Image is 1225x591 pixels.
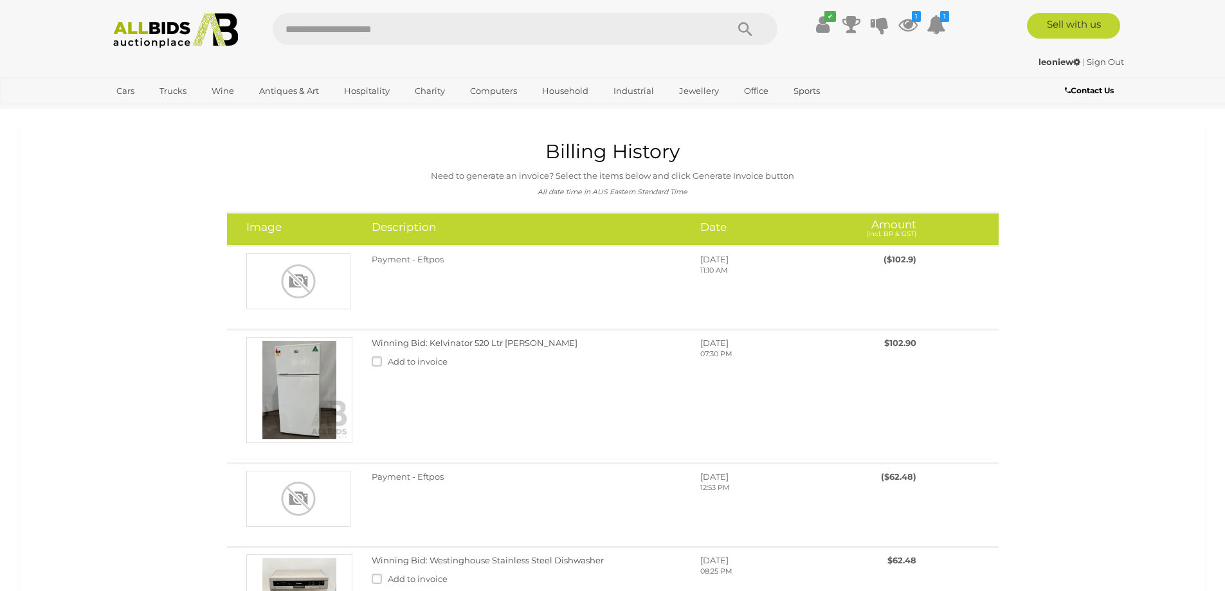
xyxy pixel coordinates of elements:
[785,80,828,102] a: Sports
[700,266,822,276] p: 11:10 AM
[700,254,729,264] span: [DATE]
[898,13,918,36] a: 1
[372,555,604,565] a: Winning Bid: Westinghouse Stainless Steel Dishwasher
[406,80,453,102] a: Charity
[108,102,216,123] a: [GEOGRAPHIC_DATA]
[1087,57,1124,67] a: Sign Out
[106,13,246,48] img: Allbids.com.au
[881,471,916,482] span: ($62.48)
[372,471,444,482] span: Payment - Eftpos
[372,338,577,348] a: Winning Bid: Kelvinator 520 Ltr [PERSON_NAME]
[700,483,822,493] p: 12:53 PM
[842,221,916,237] h4: Amount
[887,555,916,565] span: $62.48
[813,13,833,36] a: ✔
[1082,57,1085,67] span: |
[203,80,242,102] a: Wine
[713,13,777,45] button: Search
[700,567,822,577] p: 08:25 PM
[1065,84,1117,98] a: Contact Us
[671,80,727,102] a: Jewellery
[927,13,946,36] a: 1
[372,221,682,233] h4: Description
[884,338,916,348] span: $102.90
[1065,86,1114,95] b: Contact Us
[246,471,350,527] img: Payment - Eftpos
[1039,57,1080,67] strong: leoniew
[700,349,822,359] p: 07:30 PM
[700,471,729,482] span: [DATE]
[912,11,921,22] i: 1
[534,80,597,102] a: Household
[246,253,350,309] img: Payment - Eftpos
[700,338,729,348] span: [DATE]
[736,80,777,102] a: Office
[251,80,327,102] a: Antiques & Art
[388,356,448,367] span: Add to invoice
[336,80,398,102] a: Hospitality
[538,188,687,196] i: All date time in AUS Eastern Standard Time
[246,221,352,233] h4: Image
[246,337,352,443] img: Winning Bid: Kelvinator 520 Ltr Fridge Freezer
[36,141,1189,162] h1: Billing History
[605,80,662,102] a: Industrial
[700,555,729,565] span: [DATE]
[1027,13,1120,39] a: Sell with us
[884,254,916,264] span: ($102.9)
[1039,57,1082,67] a: leoniew
[151,80,195,102] a: Trucks
[824,11,836,22] i: ✔
[372,254,444,264] span: Payment - Eftpos
[36,168,1189,183] p: Need to generate an invoice? Select the items below and click Generate Invoice button
[866,230,916,238] small: (Incl. BP & GST)
[700,221,822,233] h4: Date
[388,574,448,584] span: Add to invoice
[940,11,949,22] i: 1
[462,80,525,102] a: Computers
[108,80,143,102] a: Cars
